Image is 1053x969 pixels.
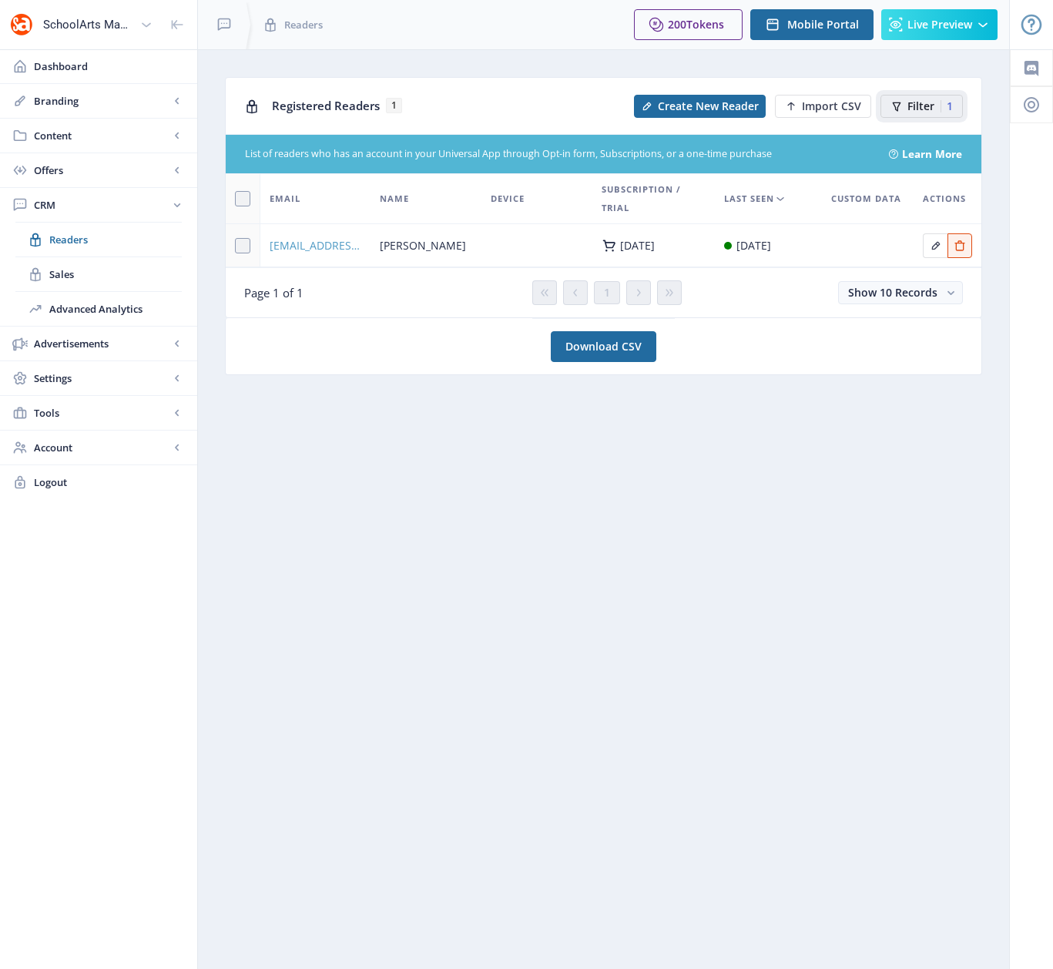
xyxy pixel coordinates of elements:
span: Dashboard [34,59,185,74]
div: [DATE] [736,236,771,255]
button: Import CSV [775,95,871,118]
span: Readers [284,17,323,32]
span: Mobile Portal [787,18,859,31]
div: List of readers who has an account in your Universal App through Opt-in form, Subscriptions, or a... [245,147,870,162]
span: Logout [34,474,185,490]
span: Tokens [686,17,724,32]
a: Advanced Analytics [15,292,182,326]
a: Learn More [902,146,962,162]
a: Edit page [923,236,947,251]
span: Name [380,189,409,208]
span: Live Preview [907,18,972,31]
div: [DATE] [620,240,655,252]
button: Create New Reader [634,95,766,118]
span: Advertisements [34,336,169,351]
span: Sales [49,267,182,282]
span: Email [270,189,300,208]
a: Sales [15,257,182,291]
button: 1 [594,281,620,304]
span: Create New Reader [658,100,759,112]
a: [EMAIL_ADDRESS][DOMAIN_NAME] [270,236,361,255]
img: properties.app_icon.png [9,12,34,37]
span: [PERSON_NAME] [380,236,466,255]
span: Content [34,128,169,143]
span: 1 [604,287,610,299]
button: Mobile Portal [750,9,874,40]
span: Show 10 Records [848,285,937,300]
span: Account [34,440,169,455]
div: 1 [941,100,953,112]
span: Last Seen [724,189,774,208]
span: Branding [34,93,169,109]
span: CRM [34,197,169,213]
a: Readers [15,223,182,256]
div: SchoolArts Magazine [43,8,134,42]
app-collection-view: Registered Readers [225,77,982,318]
span: Settings [34,370,169,386]
span: Offers [34,163,169,178]
a: Download CSV [551,331,656,362]
span: Device [491,189,525,208]
a: New page [625,95,766,118]
span: Tools [34,405,169,421]
span: Subscription / Trial [602,180,706,217]
a: Edit page [947,236,972,251]
span: Import CSV [802,100,861,112]
span: Filter [907,100,934,112]
span: Page 1 of 1 [244,285,303,300]
span: 1 [386,98,402,113]
span: Actions [923,189,966,208]
span: Custom Data [831,189,901,208]
button: 200Tokens [634,9,743,40]
span: Readers [49,232,182,247]
a: New page [766,95,871,118]
button: Show 10 Records [838,281,963,304]
span: Advanced Analytics [49,301,182,317]
button: Filter1 [880,95,963,118]
span: Registered Readers [272,98,380,113]
button: Live Preview [881,9,998,40]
